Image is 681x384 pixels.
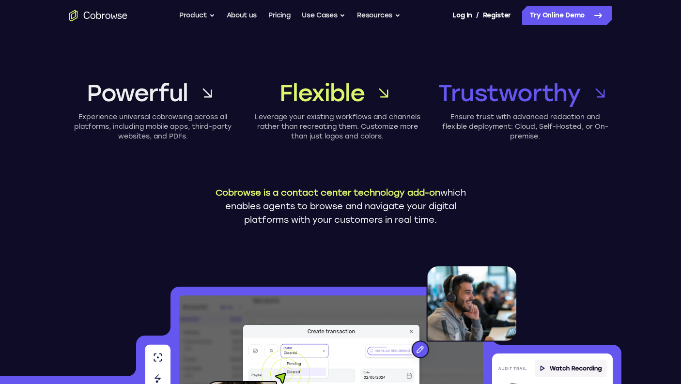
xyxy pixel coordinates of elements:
[438,77,612,108] a: Trustworthy
[69,77,236,108] a: Powerful
[483,6,511,25] a: Register
[179,6,215,25] button: Product
[279,77,364,108] span: Flexible
[254,112,421,141] p: Leverage your existing workflows and channels rather than recreating them. Customize more than ju...
[302,6,345,25] button: Use Cases
[438,77,581,108] span: Trustworthy
[367,265,517,368] img: An agent with a headset
[476,10,479,21] span: /
[254,77,421,108] a: Flexible
[357,6,401,25] button: Resources
[207,186,474,227] p: which enables agents to browse and navigate your digital platforms with your customers in real time.
[216,187,440,198] span: Cobrowse is a contact center technology add-on
[227,6,257,25] a: About us
[452,6,472,25] a: Log In
[438,112,612,141] p: Ensure trust with advanced redaction and flexible deployment: Cloud, Self-Hosted, or On-premise.
[522,6,612,25] a: Try Online Demo
[87,77,188,108] span: Powerful
[268,6,291,25] a: Pricing
[69,10,127,21] a: Go to the home page
[69,112,236,141] p: Experience universal cobrowsing across all platforms, including mobile apps, third-party websites...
